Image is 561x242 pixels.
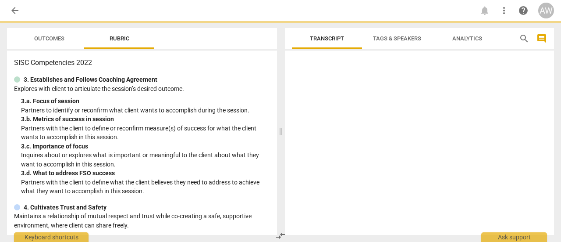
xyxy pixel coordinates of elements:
span: help [518,5,529,16]
span: compare_arrows [275,231,286,241]
span: more_vert [499,5,509,16]
div: 3. a. Focus of session [21,97,270,106]
p: Partners with the client to define what the client believes they need to address to achieve what ... [21,178,270,196]
button: Search [517,32,531,46]
a: Help [515,3,531,18]
span: comment [536,33,547,44]
div: Ask support [481,232,547,242]
span: Outcomes [34,35,64,42]
h3: SISC Competencies 2022 [14,58,270,68]
span: arrow_back [10,5,20,16]
div: Keyboard shortcuts [14,232,89,242]
div: 3. d. What to address FSO success [21,169,270,178]
div: 3. c. Importance of focus [21,142,270,151]
span: Transcript [310,35,344,42]
p: 4. Cultivates Trust and Safety [24,203,107,212]
p: Inquires about or explores what is important or meaningful to the client about what they want to ... [21,151,270,169]
p: 3. Establishes and Follows Coaching Agreement [24,75,157,84]
div: 3. b. Metrics of success in session [21,115,270,124]
button: Show/Hide comments [535,32,549,46]
span: Rubric [110,35,129,42]
p: Explores with client to articulate the session’s desired outcome. [14,84,270,94]
span: search [519,33,529,44]
span: Analytics [452,35,482,42]
button: AW [538,3,554,18]
p: Maintains a relationship of mutual respect and trust while co-creating a safe, supportive environ... [14,212,270,230]
p: Partners to identify or reconfirm what client wants to accomplish during the session. [21,106,270,115]
p: Partners with the client to define or reconfirm measure(s) of success for what the client wants t... [21,124,270,142]
span: Tags & Speakers [373,35,421,42]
